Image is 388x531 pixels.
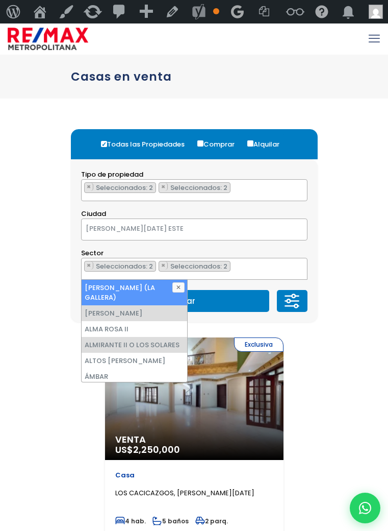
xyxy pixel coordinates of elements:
span: × [297,262,301,270]
li: [PERSON_NAME] (LA GALLERA) [82,280,187,305]
li: ALTOS [PERSON_NAME] [82,353,187,369]
div: Aceptable [213,8,219,14]
button: Remove all items [297,182,302,192]
textarea: Search [82,180,87,202]
span: Exclusiva [234,337,283,352]
span: Sector [81,248,104,258]
label: Comprar [195,134,245,154]
span: × [87,183,91,191]
button: Remove item [159,183,168,191]
span: Tipo de propiedad [81,170,143,179]
span: × [297,183,301,191]
li: ÁMBAR [82,369,187,384]
span: Venta [115,435,273,445]
a: RE/MAX Metropolitana [8,26,88,52]
span: × [293,226,297,234]
label: Alquilar [245,134,290,154]
li: ALMA ROSA I [84,261,156,272]
span: Seleccionados: 2 [169,183,230,192]
input: Comprar [197,140,203,147]
span: 2,250,000 [133,443,180,456]
span: 4 hab. [115,517,146,525]
a: mobile menu [366,30,383,47]
li: ALMIRANTE II O LOS SOLARES [159,261,230,272]
span: US$ [115,443,180,456]
li: [PERSON_NAME] [82,305,187,321]
button: Remove item [85,183,93,191]
span: × [87,261,91,270]
span: 2 parq. [195,517,228,525]
input: Todas las Propiedades [101,141,107,147]
span: Correo [177,1,202,9]
span: Ciudad [81,209,106,219]
span: SANTO DOMINGO ESTE [81,219,307,240]
li: ALMA ROSA II [82,321,187,337]
textarea: Search [82,258,87,280]
span: SANTO DOMINGO ESTE [82,222,282,236]
span: LOS CACICAZGOS, [PERSON_NAME][DATE] [115,488,254,498]
span: × [161,183,165,191]
span: Seleccionados: 2 [95,183,156,192]
button: Remove item [85,261,93,270]
p: Casa [115,470,273,480]
img: remax-metropolitana-logo [8,26,88,52]
h1: Casas en venta [71,70,318,83]
span: Seleccionados: 2 [95,261,156,271]
li: ALMIRANTE II O LOS SOLARES [82,337,187,353]
button: Remove all items [282,222,297,238]
button: Remove all items [297,261,302,271]
li: CASA [84,182,156,193]
label: Todas las Propiedades [98,134,195,154]
button: Remove item [159,261,168,270]
span: Seleccionados: 2 [169,261,230,271]
span: 5 baños [152,517,189,525]
span: × [161,261,165,270]
input: Alquilar [247,140,253,147]
li: LOCAL COMERCIAL [159,182,230,193]
button: ✕ [172,282,185,293]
